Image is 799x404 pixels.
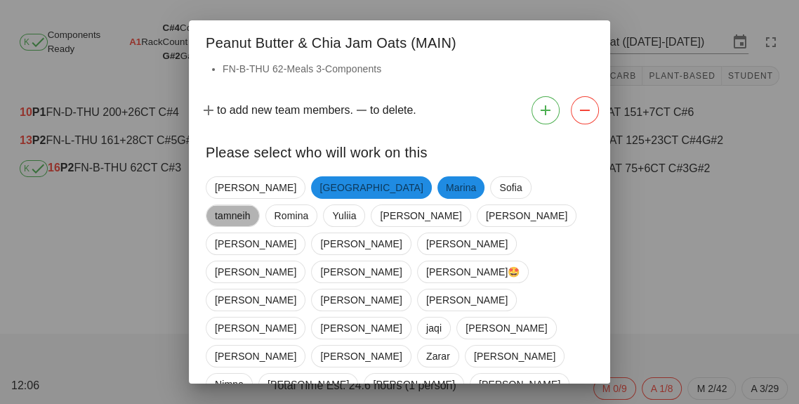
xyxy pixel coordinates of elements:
[426,261,520,282] span: [PERSON_NAME]🤩
[319,176,423,199] span: [GEOGRAPHIC_DATA]
[479,374,560,395] span: [PERSON_NAME]
[486,205,567,226] span: [PERSON_NAME]
[320,346,402,367] span: [PERSON_NAME]
[320,261,402,282] span: [PERSON_NAME]
[215,233,296,254] span: [PERSON_NAME]
[426,318,442,339] span: jaqi
[215,261,296,282] span: [PERSON_NAME]
[275,205,309,226] span: Romina
[446,176,476,199] span: Marina
[268,374,349,395] span: [PERSON_NAME]
[426,289,508,311] span: [PERSON_NAME]
[215,289,296,311] span: [PERSON_NAME]
[215,346,296,367] span: [PERSON_NAME]
[215,318,296,339] span: [PERSON_NAME]
[380,205,461,226] span: [PERSON_NAME]
[426,346,450,367] span: Zarar
[426,233,508,254] span: [PERSON_NAME]
[189,20,610,61] div: Peanut Butter & Chia Jam Oats (MAIN)
[223,61,593,77] li: FN-B-THU 62-Meals 3-Components
[332,205,356,226] span: Yuliia
[499,177,522,198] span: Sofia
[215,177,296,198] span: [PERSON_NAME]
[373,374,454,395] span: [PERSON_NAME]
[189,91,610,130] div: to add new team members. to delete.
[320,318,402,339] span: [PERSON_NAME]
[189,130,610,171] div: Please select who will work on this
[465,318,547,339] span: [PERSON_NAME]
[320,289,402,311] span: [PERSON_NAME]
[320,233,402,254] span: [PERSON_NAME]
[215,374,244,395] span: Nimna
[474,346,555,367] span: [PERSON_NAME]
[215,205,251,226] span: tamneih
